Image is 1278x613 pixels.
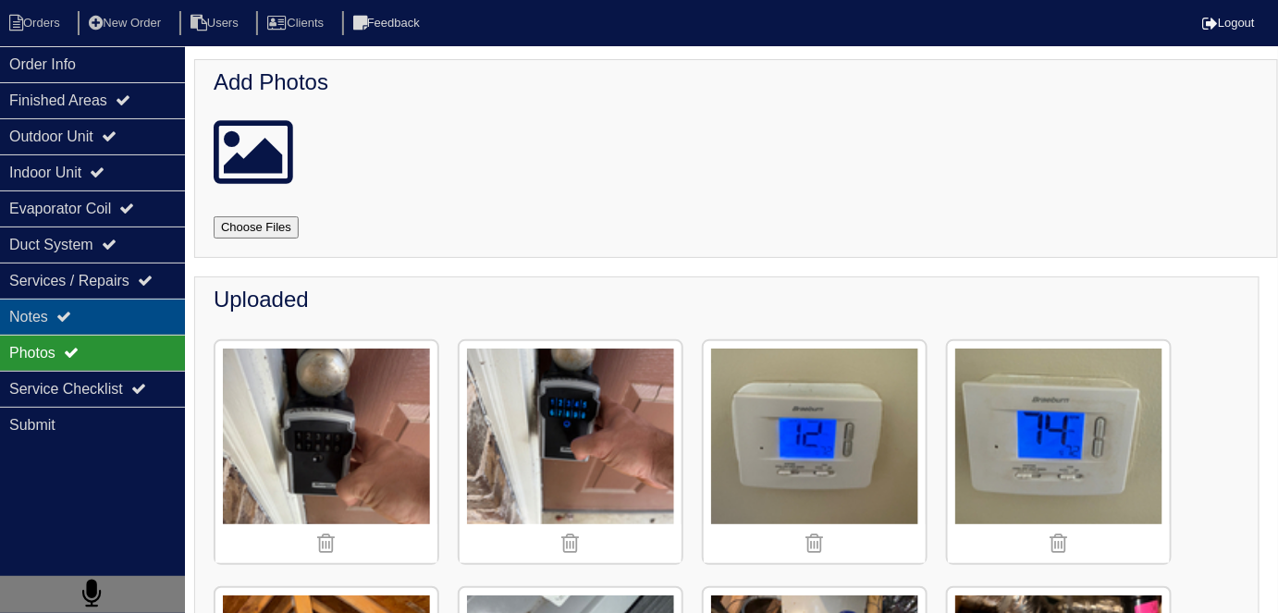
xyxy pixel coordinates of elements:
[256,11,338,36] li: Clients
[704,341,926,563] img: taumz2el8lk1wgzeoohqykuv61ih
[342,11,435,36] li: Feedback
[214,287,1249,313] h4: Uploaded
[460,341,682,563] img: 579xtn6i2hw0fc9c8tshke77uecs
[256,16,338,30] a: Clients
[214,69,1268,96] h4: Add Photos
[78,16,176,30] a: New Order
[948,341,1170,563] img: 1t7e1cfsdmrhu7k8t3toik4s3rmc
[215,341,437,563] img: kig51xgh10x07tzw89w99ysdzjw1
[78,11,176,36] li: New Order
[179,16,253,30] a: Users
[1202,16,1255,30] a: Logout
[179,11,253,36] li: Users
